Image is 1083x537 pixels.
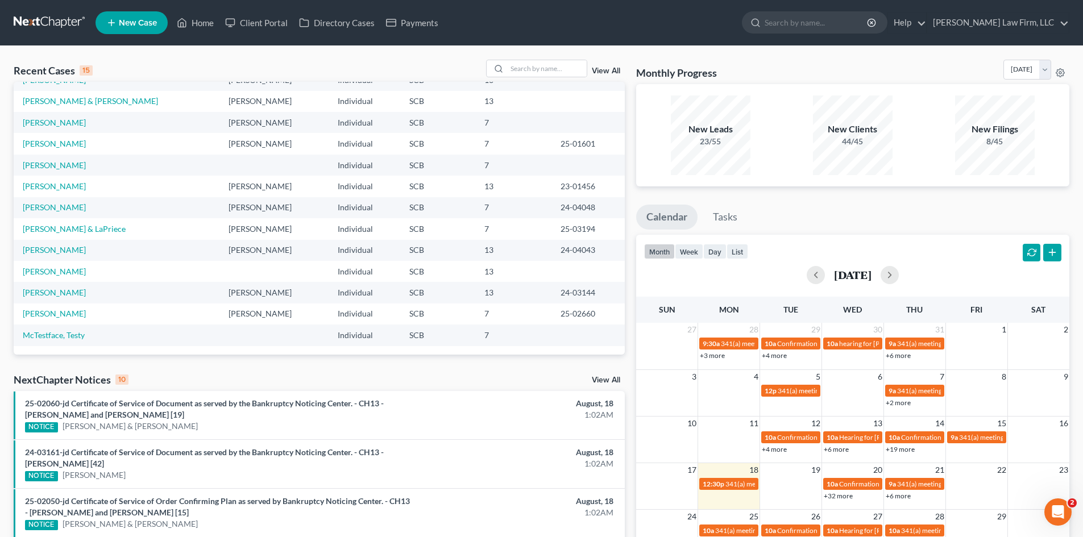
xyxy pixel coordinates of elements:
div: 23/55 [671,136,750,147]
h3: Monthly Progress [636,66,717,80]
span: 21 [934,463,945,477]
div: New Filings [955,123,1035,136]
a: +19 more [886,445,915,453]
td: SCB [400,303,475,324]
span: New Case [119,19,157,27]
span: 9a [889,339,896,348]
span: 10a [765,433,776,442]
span: 3 [691,370,698,384]
a: +4 more [762,445,787,453]
button: week [675,244,703,259]
a: [PERSON_NAME] [23,75,86,85]
button: list [727,244,748,259]
span: Confirmation Hearing for La [PERSON_NAME] [901,433,1039,442]
td: 13 [475,282,551,303]
span: Sat [1031,305,1045,314]
a: [PERSON_NAME] [23,288,86,297]
td: 13 [475,91,551,112]
td: 25-03194 [551,218,625,239]
a: [PERSON_NAME] Law Firm, LLC [927,13,1069,33]
td: 13 [475,176,551,197]
span: hearing for [PERSON_NAME] [839,339,927,348]
input: Search by name... [507,60,587,77]
span: 10a [765,526,776,535]
td: SCB [400,218,475,239]
a: Home [171,13,219,33]
a: Directory Cases [293,13,380,33]
span: 23 [1058,463,1069,477]
iframe: Intercom live chat [1044,498,1072,526]
td: 7 [475,303,551,324]
td: 13 [475,240,551,261]
span: Confirmation Date for [PERSON_NAME] [839,480,960,488]
div: August, 18 [425,496,613,507]
a: [PERSON_NAME] [23,139,86,148]
span: 341(a) meeting for [PERSON_NAME] [897,386,1007,395]
a: [PERSON_NAME] & LaPriece [23,224,126,234]
span: 341(a) meeting for [PERSON_NAME] [778,386,887,395]
span: Fri [970,305,982,314]
a: [PERSON_NAME] [23,309,86,318]
td: Individual [329,91,400,112]
span: 10a [703,526,714,535]
span: 341(a) meeting for [PERSON_NAME] & [PERSON_NAME] [721,339,891,348]
a: +4 more [762,351,787,360]
td: 24-04048 [551,197,625,218]
div: August, 18 [425,447,613,458]
span: 31 [934,323,945,336]
a: 25-02050-jd Certificate of Service of Order Confirming Plan as served by Bankruptcy Noticing Cent... [25,496,410,517]
td: 23-01456 [551,176,625,197]
div: Recent Cases [14,64,93,77]
span: 25 [748,510,760,523]
span: 19 [810,463,821,477]
div: NOTICE [25,520,58,530]
a: Payments [380,13,444,33]
span: 17 [686,463,698,477]
td: [PERSON_NAME] [219,303,329,324]
td: SCB [400,324,475,345]
td: 24-04043 [551,240,625,261]
span: 9a [951,433,958,442]
div: New Clients [813,123,893,136]
span: 341(a) meeting for [PERSON_NAME] [897,480,1007,488]
span: 10a [765,339,776,348]
span: 14 [934,417,945,430]
div: 1:02AM [425,409,613,421]
td: 7 [475,155,551,176]
span: 2 [1063,323,1069,336]
span: 341(a) meeting for [PERSON_NAME] [959,433,1069,442]
span: 26 [810,510,821,523]
span: 9a [889,480,896,488]
span: 12 [810,417,821,430]
span: 10 [686,417,698,430]
a: [PERSON_NAME] [63,469,126,481]
span: 16 [1058,417,1069,430]
a: +6 more [824,445,849,453]
span: Hearing for [PERSON_NAME] [839,526,928,535]
div: NextChapter Notices [14,373,128,386]
span: 24 [686,510,698,523]
span: Thu [906,305,923,314]
td: Individual [329,282,400,303]
td: [PERSON_NAME] [219,133,329,154]
span: Confirmation Hearing for [PERSON_NAME] & [PERSON_NAME] [777,433,968,442]
span: 11 [748,417,760,430]
div: 15 [80,65,93,76]
td: SCB [400,91,475,112]
td: Individual [329,197,400,218]
td: SCB [400,261,475,282]
div: New Leads [671,123,750,136]
h2: [DATE] [834,269,872,281]
span: Hearing for [PERSON_NAME] [839,433,928,442]
td: SCB [400,197,475,218]
input: Search by name... [765,12,869,33]
td: SCB [400,155,475,176]
td: Individual [329,324,400,345]
td: Individual [329,218,400,239]
span: 28 [934,510,945,523]
td: Individual [329,155,400,176]
td: [PERSON_NAME] [219,91,329,112]
span: 9:30a [703,339,720,348]
td: [PERSON_NAME] [219,282,329,303]
span: 27 [872,510,883,523]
